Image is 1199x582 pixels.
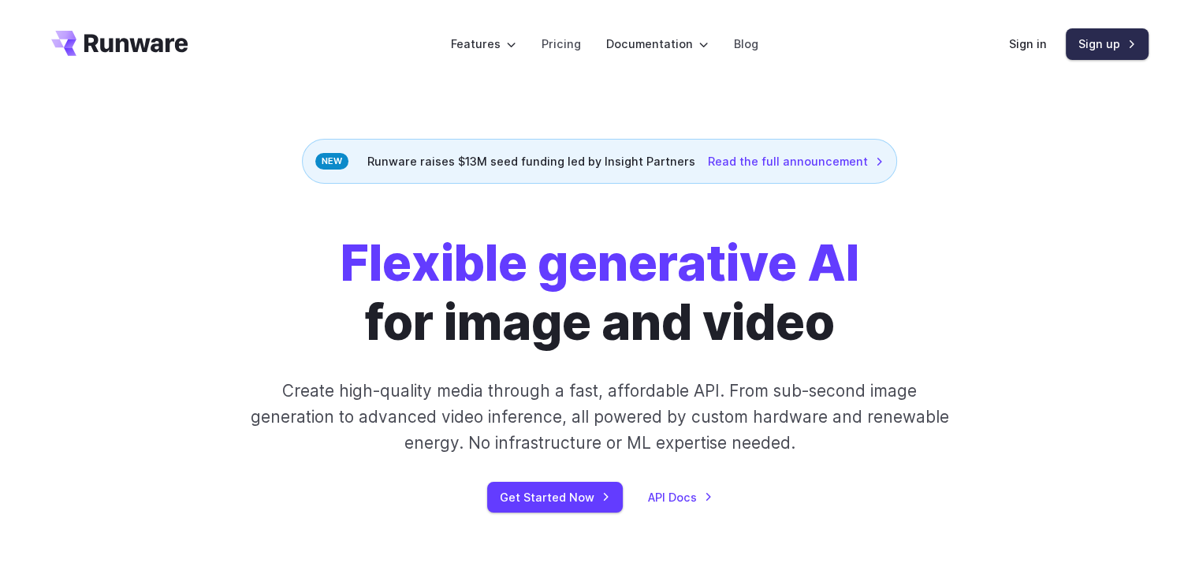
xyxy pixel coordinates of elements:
a: Blog [734,35,758,53]
a: Pricing [542,35,581,53]
a: Sign up [1066,28,1149,59]
a: Go to / [51,31,188,56]
a: Sign in [1009,35,1047,53]
a: API Docs [648,488,713,506]
p: Create high-quality media through a fast, affordable API. From sub-second image generation to adv... [248,378,951,457]
label: Features [451,35,516,53]
strong: Flexible generative AI [341,233,859,293]
label: Documentation [606,35,709,53]
a: Read the full announcement [708,152,884,170]
h1: for image and video [341,234,859,353]
a: Get Started Now [487,482,623,513]
div: Runware raises $13M seed funding led by Insight Partners [302,139,897,184]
